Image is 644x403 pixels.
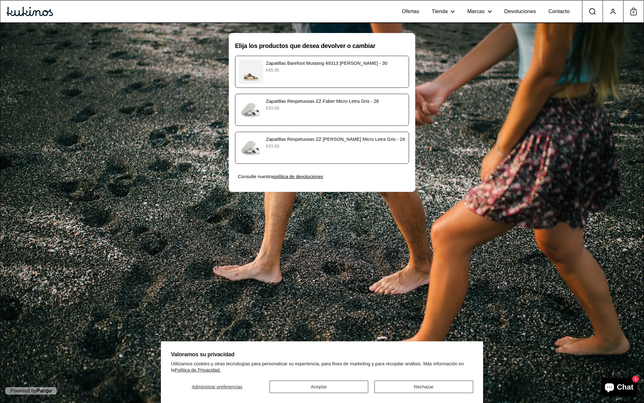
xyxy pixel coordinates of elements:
[171,381,263,393] button: Administrar preferencias
[238,173,406,180] div: Consulte nuestra
[266,98,405,105] p: Zapatillas Respetuosas ZZ Faber Micro Letra Gris - 28
[37,388,52,393] a: Pango
[402,8,419,15] span: Ofertas
[461,3,498,20] a: Marcas
[396,3,425,20] a: Ofertas
[374,381,473,393] button: Rechazar
[548,8,570,15] span: Contacto
[171,361,473,373] p: Utilizamos cookies y otras tecnologías para personalizar su experiencia, para fines de marketing ...
[425,3,461,20] a: Tienda
[266,60,405,67] p: Zapatillas Barefoot Mustang 49313 [PERSON_NAME] - 30
[599,378,639,398] inbox-online-store-chat: Chat de la tienda online Shopify
[467,8,485,15] span: Marcas
[432,8,448,15] span: Tienda
[171,351,473,358] h2: Valoramos su privacidad
[266,136,405,143] p: Zapatillas Respetuosas ZZ [PERSON_NAME] Micro Letra Gris - 24
[239,60,263,84] img: zapatillas-barefoot-mustang-plity-kakhy-kukinos-1.webp
[5,387,57,395] p: Powered by
[504,8,536,15] span: Devoluciones
[273,174,323,179] a: política de devoluciones
[266,67,405,73] p: €45.95
[239,98,263,122] img: zapatillas-respetuosas-zz-faber-micro-letra-kukinos-1.webp
[175,367,221,372] a: Política de Privacidad.
[498,3,542,20] a: Devoluciones
[192,384,242,389] span: Administrar preferencias
[270,381,368,393] button: Aceptar
[266,105,405,111] p: €33.00
[266,143,405,149] p: €33.00
[542,3,576,20] a: Contacto
[235,42,409,50] h1: Elija los productos que desea devolver o cambiar
[630,8,637,17] span: 0
[239,136,263,160] img: zapatillas-respetuosas-zz-faber-micro-letra-kukinos-1.webp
